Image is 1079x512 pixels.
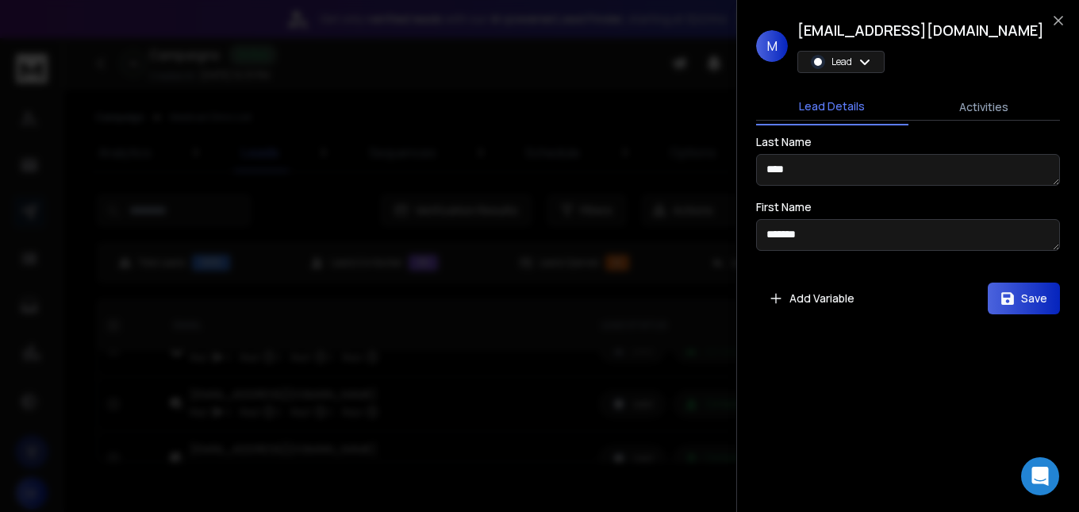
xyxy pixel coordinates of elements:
div: Open Intercom Messenger [1021,457,1059,495]
span: M [756,30,788,62]
button: Lead Details [756,89,908,125]
label: Last Name [756,137,812,148]
p: Lead [831,56,852,68]
label: First Name [756,202,812,213]
button: Add Variable [756,283,867,314]
h1: [EMAIL_ADDRESS][DOMAIN_NAME] [797,19,1044,41]
button: Save [988,283,1060,314]
button: Activities [908,90,1061,125]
